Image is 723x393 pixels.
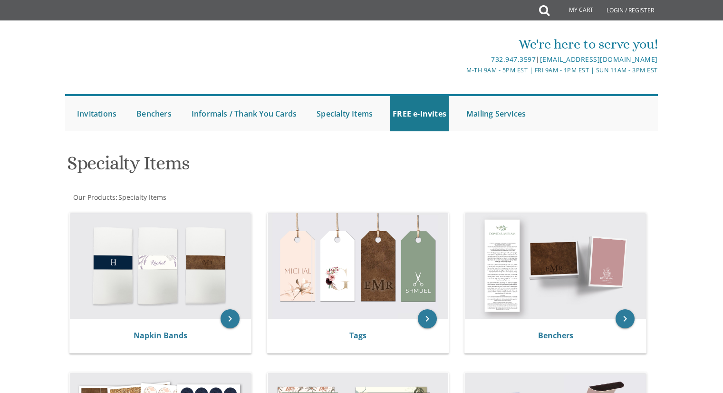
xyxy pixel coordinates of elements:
[118,193,166,202] span: Specialty Items
[268,213,449,319] img: Tags
[117,193,166,202] a: Specialty Items
[540,55,658,64] a: [EMAIL_ADDRESS][DOMAIN_NAME]
[221,309,240,328] a: keyboard_arrow_right
[616,309,635,328] a: keyboard_arrow_right
[390,96,449,131] a: FREE e-Invites
[549,1,600,20] a: My Cart
[464,96,528,131] a: Mailing Services
[263,65,658,75] div: M-Th 9am - 5pm EST | Fri 9am - 1pm EST | Sun 11am - 3pm EST
[134,96,174,131] a: Benchers
[465,213,646,319] img: Benchers
[134,330,187,341] a: Napkin Bands
[418,309,437,328] a: keyboard_arrow_right
[263,54,658,65] div: |
[65,193,362,202] div: :
[314,96,375,131] a: Specialty Items
[349,330,366,341] a: Tags
[75,96,119,131] a: Invitations
[491,55,536,64] a: 732.947.3597
[70,213,251,319] img: Napkin Bands
[67,153,455,181] h1: Specialty Items
[538,330,573,341] a: Benchers
[263,35,658,54] div: We're here to serve you!
[189,96,299,131] a: Informals / Thank You Cards
[72,193,116,202] a: Our Products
